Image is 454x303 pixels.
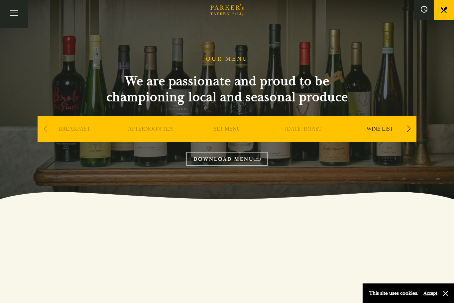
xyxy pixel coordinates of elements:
[285,126,322,152] a: [DATE] ROAST
[41,122,50,136] div: Previous slide
[343,116,416,162] div: 5 / 9
[369,288,418,298] p: This site uses cookies.
[214,126,241,152] a: SET MENU
[423,290,437,296] button: Accept
[128,126,173,152] a: AFTERNOON TEA
[442,290,449,297] button: Close and accept
[58,126,90,152] a: BREAKFAST
[206,55,248,63] h1: OUR MENU
[114,116,187,162] div: 2 / 9
[94,73,360,105] h2: We are passionate and proud to be championing local and seasonal produce
[267,116,340,162] div: 4 / 9
[367,126,393,152] a: WINE LIST
[404,122,413,136] div: Next slide
[186,152,268,166] a: DOWNLOAD MENU
[38,116,111,162] div: 1 / 9
[190,116,264,162] div: 3 / 9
